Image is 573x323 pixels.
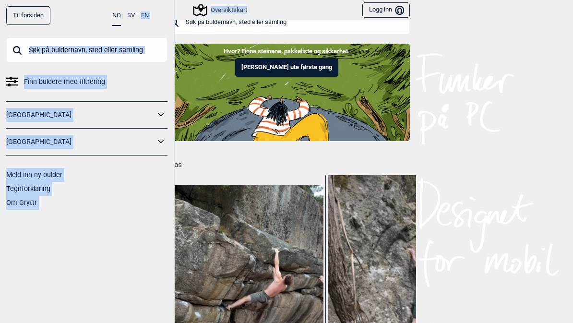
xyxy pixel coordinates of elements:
[6,108,155,122] a: [GEOGRAPHIC_DATA]
[163,154,416,170] h1: Betas
[6,75,167,89] a: Finn buldere med filtrering
[7,47,566,56] p: Hvor? Finne steinene, pakkeliste og sikkerhet.
[6,171,62,179] a: Meld inn ny bulder
[6,135,155,149] a: [GEOGRAPHIC_DATA]
[141,6,149,25] button: EN
[112,6,121,26] button: NO
[163,44,410,141] img: Indoor to outdoor
[362,2,410,18] button: Logg inn
[194,4,247,16] div: Oversiktskart
[163,10,410,35] input: Søk på buldernavn, sted eller samling
[6,199,37,206] a: Om Gryttr
[6,37,167,62] input: Søk på buldernavn, sted eller samling
[6,185,50,192] a: Tegnforklaring
[235,58,338,77] button: [PERSON_NAME] ute første gang
[127,6,135,25] button: SV
[6,6,50,25] a: Til forsiden
[24,75,105,89] span: Finn buldere med filtrering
